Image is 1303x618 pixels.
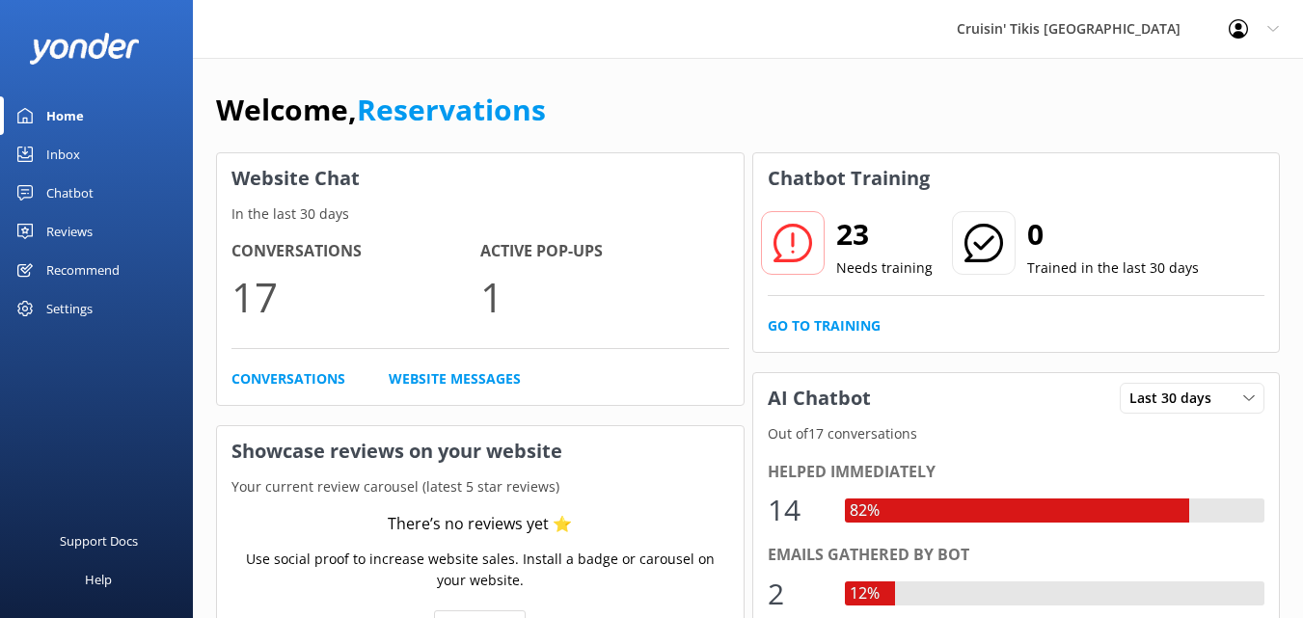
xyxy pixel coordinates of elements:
[46,289,93,328] div: Settings
[753,373,885,423] h3: AI Chatbot
[768,315,881,336] a: Go to Training
[231,368,345,390] a: Conversations
[753,153,944,203] h3: Chatbot Training
[768,487,826,533] div: 14
[845,581,884,606] div: 12%
[46,212,93,251] div: Reviews
[1027,257,1199,279] p: Trained in the last 30 days
[60,522,138,560] div: Support Docs
[46,96,84,135] div: Home
[46,251,120,289] div: Recommend
[480,264,729,329] p: 1
[1027,211,1199,257] h2: 0
[46,135,80,174] div: Inbox
[1129,388,1223,409] span: Last 30 days
[231,549,729,592] p: Use social proof to increase website sales. Install a badge or carousel on your website.
[29,33,140,65] img: yonder-white-logo.png
[836,257,933,279] p: Needs training
[217,203,744,225] p: In the last 30 days
[216,87,546,133] h1: Welcome,
[231,239,480,264] h4: Conversations
[217,476,744,497] p: Your current review carousel (latest 5 star reviews)
[85,560,112,599] div: Help
[389,368,521,390] a: Website Messages
[217,426,744,476] h3: Showcase reviews on your website
[217,153,744,203] h3: Website Chat
[845,498,884,524] div: 82%
[836,211,933,257] h2: 23
[46,174,94,212] div: Chatbot
[231,264,480,329] p: 17
[357,90,546,129] a: Reservations
[753,423,1280,444] p: Out of 17 conversations
[768,460,1265,485] div: Helped immediately
[480,239,729,264] h4: Active Pop-ups
[388,512,572,537] div: There’s no reviews yet ⭐
[768,571,826,617] div: 2
[768,543,1265,568] div: Emails gathered by bot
